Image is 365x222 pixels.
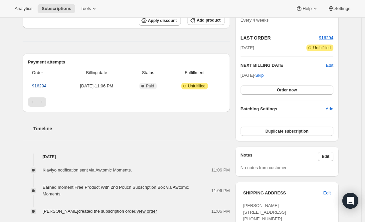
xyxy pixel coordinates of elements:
[81,6,91,11] span: Tools
[324,4,354,13] button: Settings
[42,6,71,11] span: Subscriptions
[302,6,311,11] span: Help
[28,65,64,80] th: Order
[326,106,333,112] span: Add
[28,97,225,107] nav: Pagination
[211,208,230,215] span: 11:06 PM
[146,83,154,89] span: Paid
[323,190,331,196] span: Edit
[326,62,333,69] button: Edit
[139,16,181,26] button: Apply discount
[169,69,220,76] span: Fulfillment
[136,209,157,214] a: View order
[28,59,225,65] h2: Payment attempts
[148,18,177,23] span: Apply discount
[38,4,75,13] button: Subscriptions
[43,185,189,196] span: Earned moment Free Product With 2nd Pouch Subscription Box via Awtomic Moments.
[255,72,264,79] span: Skip
[211,187,230,194] span: 11:06 PM
[131,69,165,76] span: Status
[319,188,335,198] button: Edit
[188,83,206,89] span: Unfulfilled
[241,62,326,69] h2: NEXT BILLING DATE
[23,154,230,160] h4: [DATE]
[32,83,46,88] a: 916294
[241,73,264,78] span: [DATE] ·
[342,193,358,209] div: Open Intercom Messenger
[187,16,224,25] button: Add product
[66,69,127,76] span: Billing date
[266,129,308,134] span: Duplicate subscription
[77,4,101,13] button: Tools
[241,127,333,136] button: Duplicate subscription
[241,85,333,95] button: Order now
[241,35,319,41] h2: LAST ORDER
[322,104,337,114] button: Add
[292,4,322,13] button: Help
[211,167,230,173] span: 11:06 PM
[241,165,287,170] span: No notes from customer
[241,18,269,23] span: Every 4 weeks
[241,45,254,51] span: [DATE]
[322,154,329,159] span: Edit
[319,35,333,41] button: 916294
[43,209,157,214] span: [PERSON_NAME] created the subscription order.
[33,125,230,132] h2: Timeline
[66,83,127,89] span: [DATE] · 11:06 PM
[318,152,333,161] button: Edit
[313,45,331,51] span: Unfulfilled
[43,167,132,172] span: Klaviyo notification sent via Awtomic Moments.
[277,87,297,93] span: Order now
[241,152,318,161] h3: Notes
[243,203,286,221] span: [PERSON_NAME] [STREET_ADDRESS] [PHONE_NUMBER]
[197,18,220,23] span: Add product
[319,35,333,40] a: 916294
[251,70,268,81] button: Skip
[11,4,36,13] button: Analytics
[334,6,350,11] span: Settings
[15,6,32,11] span: Analytics
[243,190,323,196] h3: SHIPPING ADDRESS
[241,106,326,112] h6: Batching Settings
